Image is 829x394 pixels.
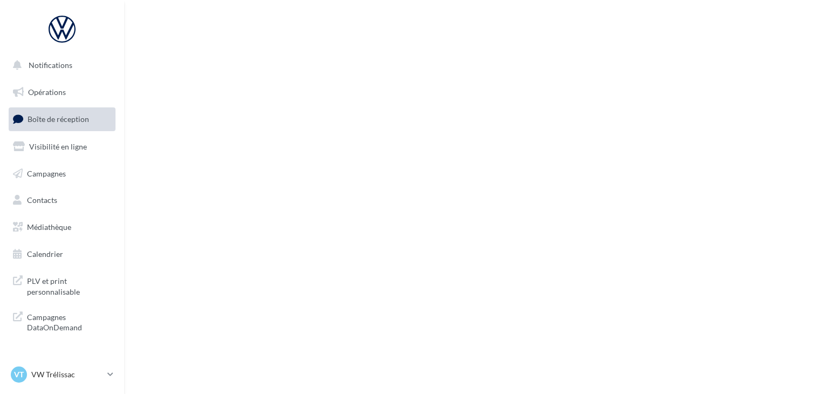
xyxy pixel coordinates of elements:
button: Notifications [6,54,113,77]
span: Visibilité en ligne [29,142,87,151]
a: VT VW Trélissac [9,364,115,385]
span: Contacts [27,195,57,205]
a: Calendrier [6,243,118,266]
a: Contacts [6,189,118,212]
a: Campagnes DataOnDemand [6,305,118,337]
a: PLV et print personnalisable [6,269,118,301]
span: Boîte de réception [28,114,89,124]
span: Médiathèque [27,222,71,232]
span: Notifications [29,60,72,70]
span: VT [14,369,24,380]
p: VW Trélissac [31,369,103,380]
span: PLV et print personnalisable [27,274,111,297]
span: Campagnes [27,168,66,178]
a: Boîte de réception [6,107,118,131]
span: Campagnes DataOnDemand [27,310,111,333]
a: Visibilité en ligne [6,135,118,158]
a: Opérations [6,81,118,104]
a: Campagnes [6,162,118,185]
a: Médiathèque [6,216,118,239]
span: Calendrier [27,249,63,259]
span: Opérations [28,87,66,97]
